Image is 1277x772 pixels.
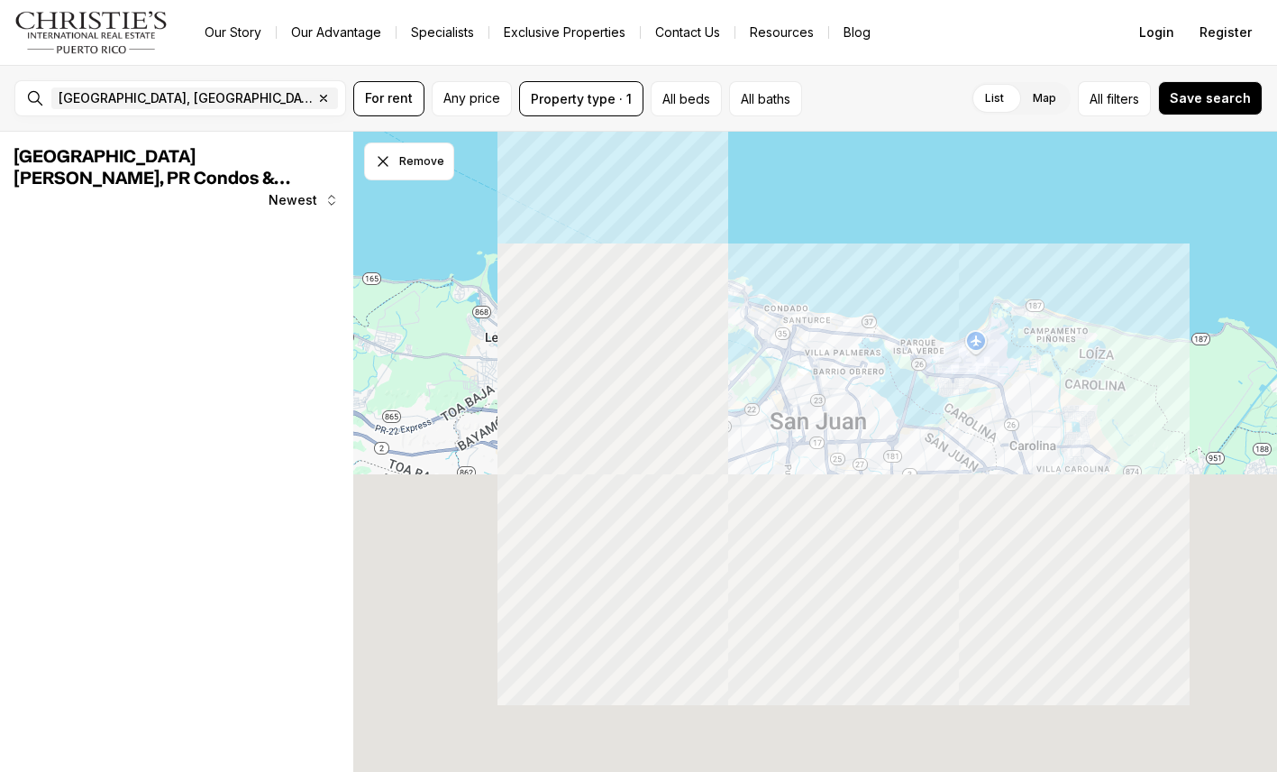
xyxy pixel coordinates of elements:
button: Any price [432,81,512,116]
a: Blog [829,20,885,45]
a: Our Story [190,20,276,45]
button: Save search [1158,81,1263,115]
span: Login [1139,25,1174,40]
span: All [1090,89,1103,108]
span: filters [1107,89,1139,108]
span: Newest [269,193,317,207]
button: Contact Us [641,20,734,45]
span: [GEOGRAPHIC_DATA], [GEOGRAPHIC_DATA], [GEOGRAPHIC_DATA] [59,91,313,106]
span: For rent [365,91,413,106]
a: Exclusive Properties [489,20,640,45]
label: List [971,82,1018,115]
span: Save search [1170,91,1251,106]
a: Specialists [397,20,488,45]
button: Allfilters [1078,81,1151,116]
button: Dismiss drawing [364,142,454,180]
button: Newest [258,182,350,218]
a: Resources [735,20,828,45]
button: All baths [729,81,802,116]
button: All beds [651,81,722,116]
button: Property type · 1 [519,81,643,116]
a: Our Advantage [277,20,396,45]
img: logo [14,11,169,54]
button: For rent [353,81,424,116]
button: Login [1128,14,1185,51]
label: Map [1018,82,1071,115]
span: [GEOGRAPHIC_DATA][PERSON_NAME], PR Condos & Apartments for Rent [14,148,290,209]
button: Register [1189,14,1263,51]
span: Register [1199,25,1252,40]
span: Any price [443,91,500,106]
